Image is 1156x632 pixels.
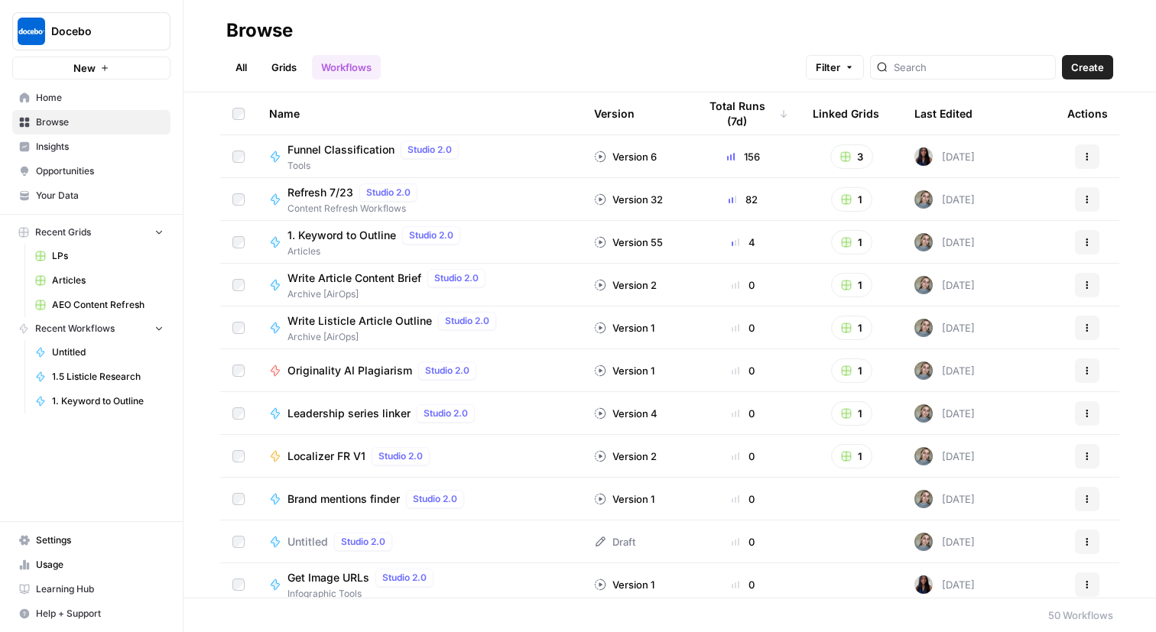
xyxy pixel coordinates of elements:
span: Untitled [52,345,164,359]
span: Opportunities [36,164,164,178]
button: Help + Support [12,601,170,626]
img: a3m8ukwwqy06crpq9wigr246ip90 [914,361,933,380]
div: Version 1 [594,320,654,335]
div: [DATE] [914,361,975,380]
span: Untitled [287,534,328,549]
button: Workspace: Docebo [12,12,170,50]
span: Usage [36,558,164,572]
span: Studio 2.0 [378,449,423,463]
img: a3m8ukwwqy06crpq9wigr246ip90 [914,233,933,251]
span: Studio 2.0 [425,364,469,378]
span: Studio 2.0 [413,492,457,506]
div: Browse [226,18,293,43]
div: [DATE] [914,233,975,251]
div: Version [594,92,635,135]
span: New [73,60,96,76]
a: Home [12,86,170,110]
button: Filter [806,55,864,79]
div: 0 [698,363,788,378]
img: a3m8ukwwqy06crpq9wigr246ip90 [914,319,933,337]
a: AEO Content Refresh [28,293,170,317]
div: 0 [698,277,788,293]
div: Draft [594,534,635,549]
div: Version 2 [594,449,657,464]
img: Docebo Logo [18,18,45,45]
a: Brand mentions finderStudio 2.0 [269,490,570,508]
div: Last Edited [914,92,973,135]
a: 1. Keyword to Outline [28,389,170,413]
div: [DATE] [914,276,975,294]
span: Recent Workflows [35,322,115,335]
div: [DATE] [914,447,975,465]
span: Studio 2.0 [408,143,452,157]
img: a3m8ukwwqy06crpq9wigr246ip90 [914,490,933,508]
span: Studio 2.0 [424,407,468,420]
div: Version 1 [594,363,654,378]
div: 82 [698,192,788,207]
div: 0 [698,491,788,507]
a: Originality AI PlagiarismStudio 2.0 [269,361,570,380]
img: a3m8ukwwqy06crpq9wigr246ip90 [914,447,933,465]
img: rox323kbkgutb4wcij4krxobkpon [914,575,933,594]
button: 3 [830,144,873,169]
span: Insights [36,140,164,154]
span: Studio 2.0 [341,535,385,549]
button: 1 [831,187,872,212]
span: Learning Hub [36,582,164,596]
button: 1 [831,316,872,340]
a: Settings [12,528,170,553]
span: 1. Keyword to Outline [287,228,396,243]
div: 0 [698,534,788,549]
button: New [12,57,170,79]
div: 0 [698,320,788,335]
a: LPs [28,244,170,268]
a: Learning Hub [12,577,170,601]
span: LPs [52,249,164,263]
a: Get Image URLsStudio 2.0Infographic Tools [269,569,570,601]
span: Docebo [51,24,144,39]
span: Get Image URLs [287,570,369,585]
img: a3m8ukwwqy06crpq9wigr246ip90 [914,276,933,294]
span: Refresh 7/23 [287,185,353,200]
span: Archive [AirOps] [287,330,502,344]
div: Version 6 [594,149,657,164]
span: Settings [36,533,164,547]
span: Studio 2.0 [434,271,479,285]
button: 1 [831,444,872,468]
a: Grids [262,55,306,79]
span: Studio 2.0 [445,314,489,328]
div: Actions [1067,92,1108,135]
span: Studio 2.0 [366,186,411,199]
div: 0 [698,406,788,421]
div: [DATE] [914,404,975,423]
span: Write Article Content Brief [287,271,421,286]
div: 0 [698,449,788,464]
span: Studio 2.0 [382,571,427,585]
button: 1 [831,230,872,254]
div: Linked Grids [813,92,879,135]
span: Write Listicle Article Outline [287,313,432,329]
span: Archive [AirOps] [287,287,492,301]
div: 0 [698,577,788,592]
a: Funnel ClassificationStudio 2.0Tools [269,141,570,173]
a: Untitled [28,340,170,365]
a: UntitledStudio 2.0 [269,533,570,551]
a: Leadership series linkerStudio 2.0 [269,404,570,423]
div: [DATE] [914,190,975,209]
div: Version 55 [594,235,663,250]
img: a3m8ukwwqy06crpq9wigr246ip90 [914,533,933,551]
span: Tools [287,159,465,173]
button: 1 [831,273,872,297]
a: Your Data [12,183,170,208]
div: Version 1 [594,491,654,507]
span: Content Refresh Workflows [287,202,424,216]
span: Brand mentions finder [287,491,400,507]
div: 156 [698,149,788,164]
a: Usage [12,553,170,577]
button: Create [1062,55,1113,79]
div: Version 1 [594,577,654,592]
div: [DATE] [914,533,975,551]
span: Recent Grids [35,225,91,239]
img: a3m8ukwwqy06crpq9wigr246ip90 [914,190,933,209]
span: Leadership series linker [287,406,411,421]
